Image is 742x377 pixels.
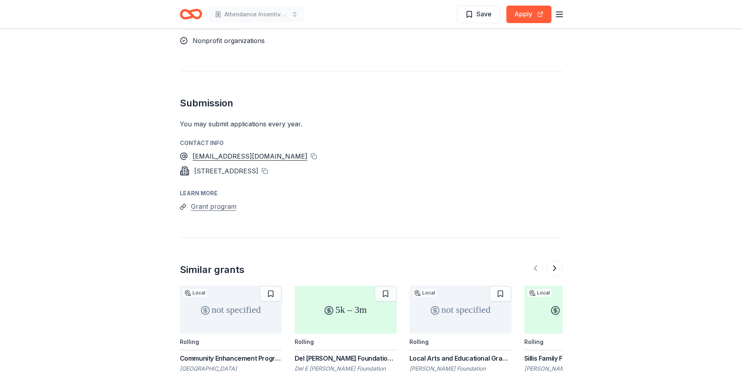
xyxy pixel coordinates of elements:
[191,201,236,212] button: Grant program
[180,338,199,345] div: Rolling
[180,365,282,373] div: [GEOGRAPHIC_DATA]
[180,286,282,334] div: not specified
[524,338,543,345] div: Rolling
[224,10,288,19] span: Attendance Incentives to Battle Chronic Absenteeism
[180,97,563,110] h2: Submission
[524,353,626,363] div: Sillis Family Foundation Grants
[193,151,307,161] a: [EMAIL_ADDRESS][DOMAIN_NAME]
[524,286,626,334] div: 10k – 25k
[295,353,397,363] div: Del [PERSON_NAME] Foundation Grant
[527,289,551,297] div: Local
[295,365,397,373] div: Del E [PERSON_NAME] Foundation
[506,6,551,23] button: Apply
[180,353,282,363] div: Community Enhancement Program
[180,5,202,24] a: Home
[180,188,563,198] div: Learn more
[413,289,437,297] div: Local
[524,365,626,373] div: [PERSON_NAME] Family Foundation
[183,289,207,297] div: Local
[295,338,314,345] div: Rolling
[180,263,244,276] div: Similar grants
[409,286,512,334] div: not specified
[409,353,512,363] div: Local Arts and Educational Grant Program
[457,6,500,23] button: Save
[180,138,563,148] div: Contact info
[194,167,258,175] span: [STREET_ADDRESS]
[209,6,304,22] button: Attendance Incentives to Battle Chronic Absenteeism
[409,338,429,345] div: Rolling
[476,9,492,19] span: Save
[180,119,563,129] div: You may submit applications every year .
[295,286,397,334] div: 5k – 3m
[409,365,512,373] div: [PERSON_NAME] Foundation
[193,37,265,45] span: Nonprofit organizations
